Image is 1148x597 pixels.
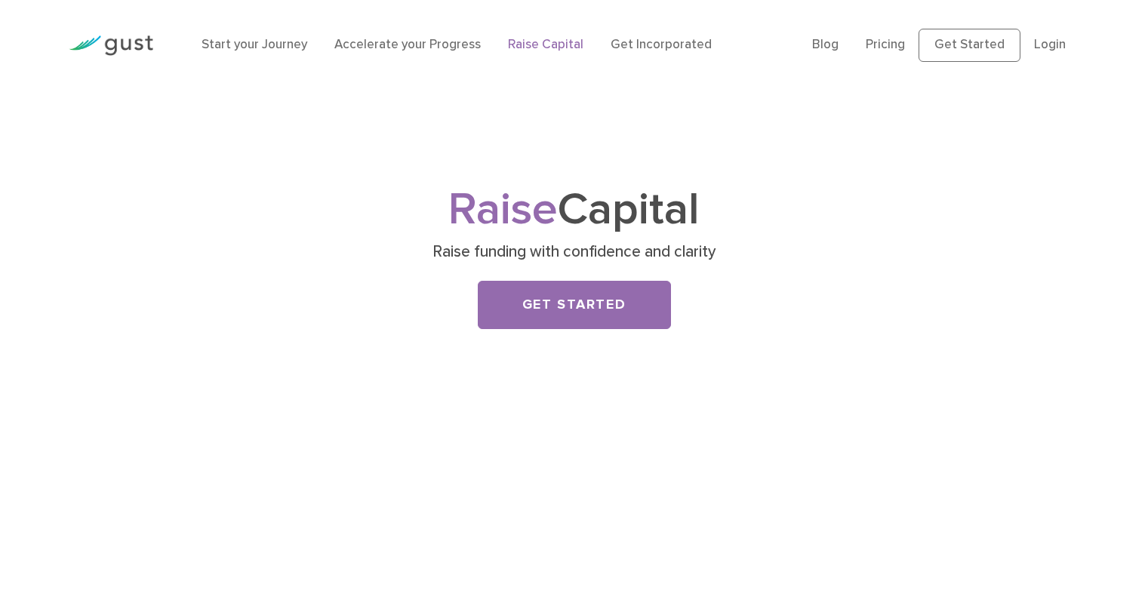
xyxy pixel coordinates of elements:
[611,37,712,52] a: Get Incorporated
[276,189,873,231] h1: Capital
[478,281,671,329] a: Get Started
[202,37,307,52] a: Start your Journey
[919,29,1020,62] a: Get Started
[334,37,481,52] a: Accelerate your Progress
[508,37,583,52] a: Raise Capital
[812,37,839,52] a: Blog
[448,183,558,236] span: Raise
[866,37,905,52] a: Pricing
[1034,37,1066,52] a: Login
[282,242,866,263] p: Raise funding with confidence and clarity
[69,35,153,56] img: Gust Logo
